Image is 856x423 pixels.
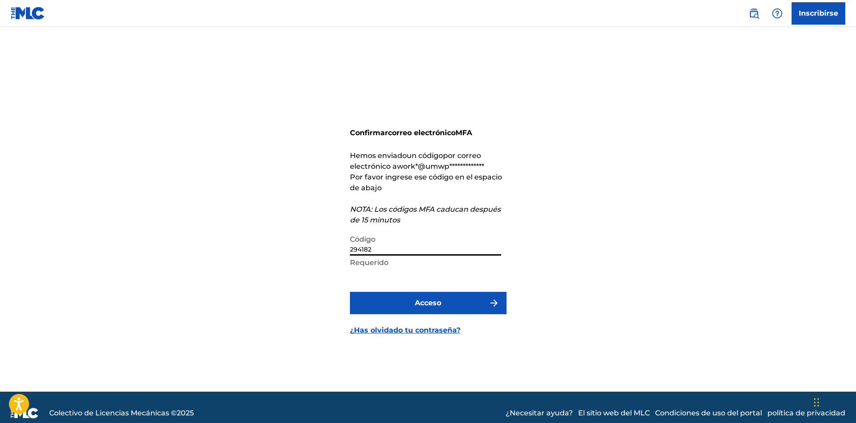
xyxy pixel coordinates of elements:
a: Condiciones de uso del portal [655,408,762,419]
a: ¿Has olvidado tu contraseña? [350,325,460,336]
img: f7272a7cc735f4ea7f67.svg [489,298,499,308]
font: por correo electrónico a [350,151,481,171]
div: Arrastrar [814,389,819,416]
div: Ayuda [768,4,786,22]
a: ¿Necesitar ayuda? [506,408,573,419]
font: Inscribirse [799,9,838,17]
button: Acceso [350,292,507,314]
img: logo [11,408,38,419]
font: un código [407,151,443,160]
a: política de privacidad [767,408,845,419]
font: Por favor ingrese ese código en el espacio de abajo [350,173,502,192]
font: NOTA: Los códigos MFA caducan después de 15 minutos [350,205,501,224]
font: Condiciones de uso del portal [655,409,762,417]
font: Confirmar [350,128,388,137]
font: Requerido [350,258,388,267]
img: buscar [749,8,759,19]
font: ¿Has olvidado tu contraseña? [350,326,460,334]
font: Acceso [415,299,441,307]
font: MFA [456,128,472,137]
font: 2025 [177,409,194,417]
font: Colectivo de Licencias Mecánicas © [49,409,177,417]
img: Logotipo del MLC [11,7,45,20]
a: Búsqueda pública [745,4,763,22]
a: Inscribirse [792,2,845,25]
font: Hemos enviado [350,151,407,160]
a: El sitio web del MLC [578,408,650,419]
font: política de privacidad [767,409,845,417]
img: ayuda [772,8,783,19]
font: ¿Necesitar ayuda? [506,409,573,417]
iframe: Widget de chat [811,380,856,423]
font: El sitio web del MLC [578,409,650,417]
font: correo electrónico [388,128,456,137]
